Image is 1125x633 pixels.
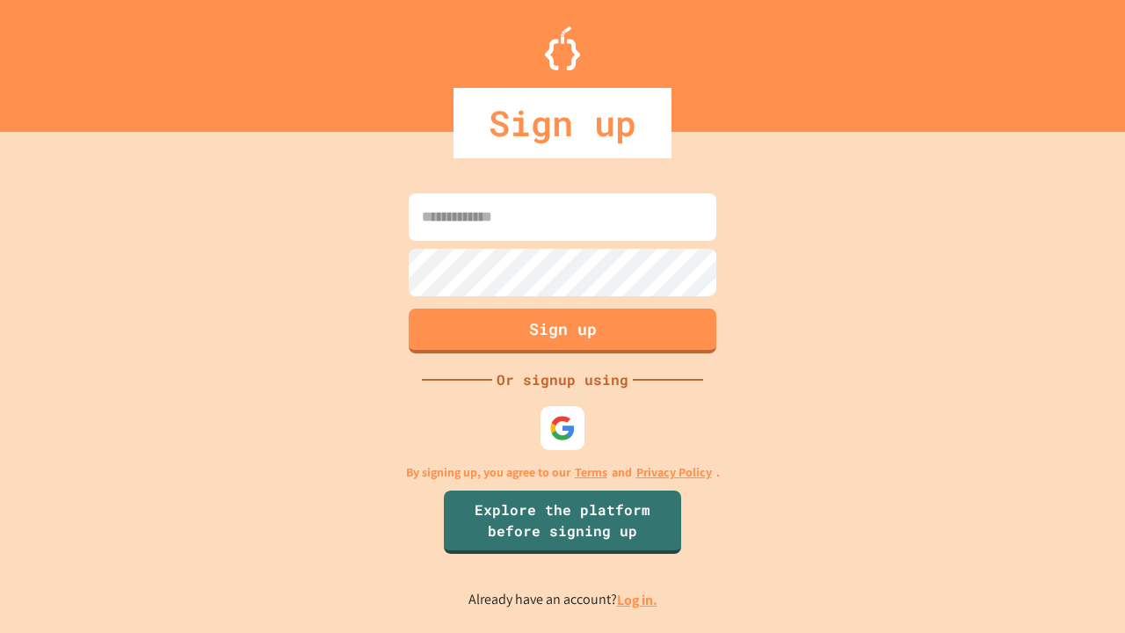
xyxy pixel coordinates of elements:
[492,369,633,390] div: Or signup using
[468,589,657,611] p: Already have an account?
[454,88,671,158] div: Sign up
[636,463,712,482] a: Privacy Policy
[617,591,657,609] a: Log in.
[406,463,720,482] p: By signing up, you agree to our and .
[444,491,681,554] a: Explore the platform before signing up
[575,463,607,482] a: Terms
[545,26,580,70] img: Logo.svg
[549,415,576,441] img: google-icon.svg
[409,309,716,353] button: Sign up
